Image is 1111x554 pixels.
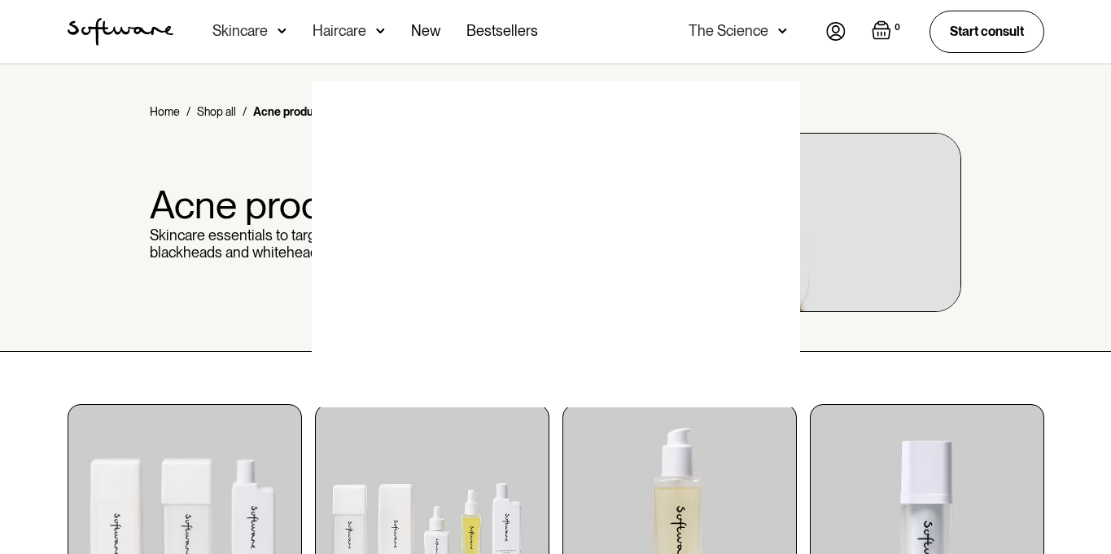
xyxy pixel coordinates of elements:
img: blank image [312,81,800,407]
div: The Science [689,23,768,39]
a: Open empty cart [872,20,903,43]
p: Skincare essentials to target breakouts, blackheads and whiteheads. [150,226,466,262]
div: 0 [891,20,903,35]
div: Haircare [313,23,366,39]
img: arrow down [376,23,385,39]
h1: Acne products [150,183,466,226]
div: Acne products [253,103,330,120]
div: Skincare [212,23,268,39]
div: / [186,103,190,120]
a: home [68,18,173,46]
a: Home [150,103,180,120]
div: / [243,103,247,120]
a: Shop all [197,103,236,120]
img: arrow down [778,23,787,39]
img: arrow down [278,23,286,39]
img: Software Logo [68,18,173,46]
a: Start consult [929,11,1044,52]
